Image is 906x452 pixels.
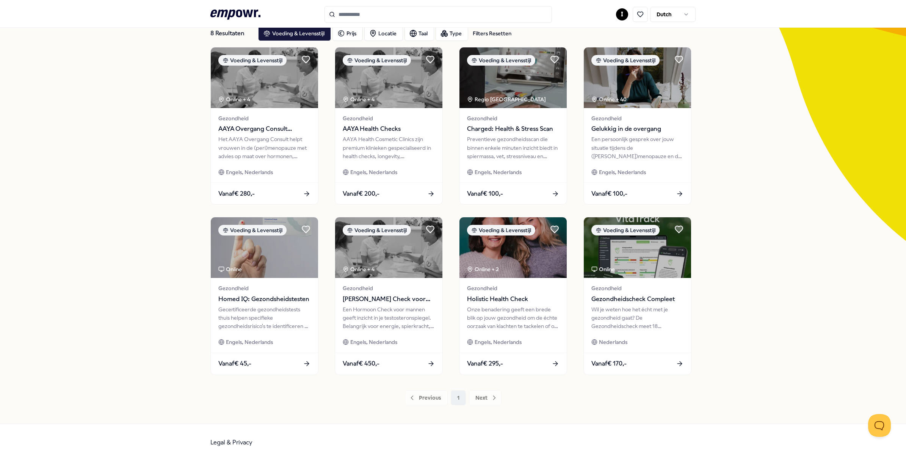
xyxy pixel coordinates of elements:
[210,217,318,375] a: package imageVoeding & LevensstijlOnlineGezondheidHomed IQ: GezondsheidstestenGecertificeerde gez...
[226,338,273,346] span: Engels, Nederlands
[591,284,683,292] span: Gezondheid
[591,189,627,199] span: Vanaf € 100,-
[218,189,255,199] span: Vanaf € 280,-
[343,284,435,292] span: Gezondheid
[335,217,443,375] a: package imageVoeding & LevensstijlOnline + 4Gezondheid[PERSON_NAME] Check voor MannenEen Hormoon ...
[467,265,499,273] div: Online + 2
[591,305,683,331] div: Wil je weten hoe het écht met je gezondheid gaat? De Gezondheidscheck meet 18 biomarkers voor een...
[350,338,397,346] span: Engels, Nederlands
[583,217,691,375] a: package imageVoeding & LevensstijlOnlineGezondheidGezondheidscheck CompleetWil je weten hoe het é...
[404,26,434,41] button: Taal
[343,124,435,134] span: AAYA Health Checks
[467,305,559,331] div: Onze benadering geeft een brede blik op jouw gezondheid om de échte oorzaak van klachten te tacke...
[218,284,310,292] span: Gezondheid
[332,26,363,41] button: Prijs
[364,26,403,41] button: Locatie
[436,26,468,41] button: Type
[218,225,287,235] div: Voeding & Levensstijl
[591,225,660,235] div: Voeding & Levensstijl
[591,265,615,273] div: Online
[467,124,559,134] span: Charged: Health & Stress Scan
[467,135,559,160] div: Preventieve gezondheidsscan die binnen enkele minuten inzicht biedt in spiermassa, vet, stressniv...
[584,217,691,278] img: package image
[467,225,535,235] div: Voeding & Levensstijl
[459,217,567,278] img: package image
[343,135,435,160] div: AAYA Health Cosmetic Clinics zijn premium klinieken gespecialiseerd in health checks, longevity, ...
[350,168,397,176] span: Engels, Nederlands
[616,8,628,20] button: I
[343,265,375,273] div: Online + 4
[218,114,310,122] span: Gezondheid
[211,217,318,278] img: package image
[210,47,318,205] a: package imageVoeding & LevensstijlOnline + 4GezondheidAAYA Overgang Consult GynaecoloogHet AAYA O...
[475,168,522,176] span: Engels, Nederlands
[591,95,627,104] div: Online + 40
[459,47,567,205] a: package imageVoeding & LevensstijlRegio [GEOGRAPHIC_DATA] GezondheidCharged: Health & Stress Scan...
[583,47,691,205] a: package imageVoeding & LevensstijlOnline + 40GezondheidGelukkig in de overgangEen persoonlijk ges...
[599,168,646,176] span: Engels, Nederlands
[591,124,683,134] span: Gelukkig in de overgang
[218,124,310,134] span: AAYA Overgang Consult Gynaecoloog
[343,114,435,122] span: Gezondheid
[343,225,411,235] div: Voeding & Levensstijl
[218,305,310,331] div: Gecertificeerde gezondheidstests thuis helpen specifieke gezondheidsrisico's te identificeren en ...
[335,47,443,205] a: package imageVoeding & LevensstijlOnline + 4GezondheidAAYA Health ChecksAAYA Health Cosmetic Clin...
[467,294,559,304] span: Holistic Health Check
[459,47,567,108] img: package image
[591,135,683,160] div: Een persoonlijk gesprek over jouw situatie tijdens de ([PERSON_NAME])menopauze en de impact op jo...
[343,305,435,331] div: Een Hormoon Check voor mannen geeft inzicht in je testosteronspiegel. Belangrijk voor energie, sp...
[343,189,379,199] span: Vanaf € 200,-
[335,217,442,278] img: package image
[211,47,318,108] img: package image
[467,114,559,122] span: Gezondheid
[343,359,379,369] span: Vanaf € 450,-
[584,47,691,108] img: package image
[226,168,273,176] span: Engels, Nederlands
[210,26,252,41] div: 8 Resultaten
[218,135,310,160] div: Het AAYA Overgang Consult helpt vrouwen in de (peri)menopauze met advies op maat over hormonen, m...
[475,338,522,346] span: Engels, Nederlands
[591,114,683,122] span: Gezondheid
[591,55,660,66] div: Voeding & Levensstijl
[218,55,287,66] div: Voeding & Levensstijl
[343,95,375,104] div: Online + 4
[467,55,535,66] div: Voeding & Levensstijl
[343,294,435,304] span: [PERSON_NAME] Check voor Mannen
[868,414,891,437] iframe: Help Scout Beacon - Open
[258,26,331,41] button: Voeding & Levensstijl
[218,265,242,273] div: Online
[218,294,310,304] span: Homed IQ: Gezondsheidstesten
[599,338,627,346] span: Nederlands
[467,284,559,292] span: Gezondheid
[467,189,503,199] span: Vanaf € 100,-
[218,95,250,104] div: Online + 4
[591,359,627,369] span: Vanaf € 170,-
[459,217,567,375] a: package imageVoeding & LevensstijlOnline + 2GezondheidHolistic Health CheckOnze benadering geeft ...
[218,359,251,369] span: Vanaf € 45,-
[473,29,511,38] div: Filters Resetten
[324,6,552,23] input: Search for products, categories or subcategories
[335,47,442,108] img: package image
[343,55,411,66] div: Voeding & Levensstijl
[467,95,547,104] div: Regio [GEOGRAPHIC_DATA]
[591,294,683,304] span: Gezondheidscheck Compleet
[467,359,503,369] span: Vanaf € 295,-
[210,439,252,446] a: Legal & Privacy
